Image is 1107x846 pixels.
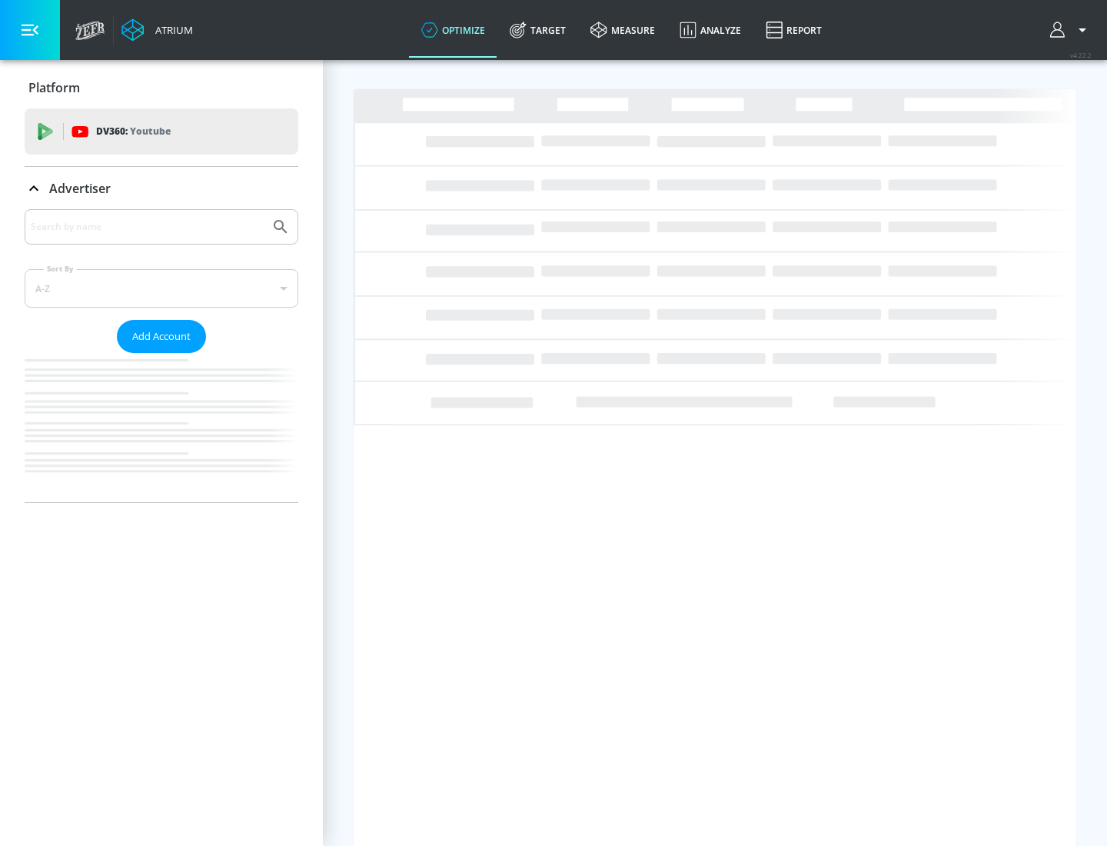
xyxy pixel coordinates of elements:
[25,353,298,502] nav: list of Advertiser
[130,123,171,139] p: Youtube
[149,23,193,37] div: Atrium
[31,217,264,237] input: Search by name
[25,66,298,109] div: Platform
[49,180,111,197] p: Advertiser
[28,79,80,96] p: Platform
[96,123,171,140] p: DV360:
[44,264,77,274] label: Sort By
[25,167,298,210] div: Advertiser
[409,2,497,58] a: optimize
[1070,51,1092,59] span: v 4.22.2
[578,2,667,58] a: measure
[753,2,834,58] a: Report
[132,328,191,345] span: Add Account
[25,209,298,502] div: Advertiser
[497,2,578,58] a: Target
[121,18,193,42] a: Atrium
[25,108,298,155] div: DV360: Youtube
[25,269,298,308] div: A-Z
[117,320,206,353] button: Add Account
[667,2,753,58] a: Analyze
